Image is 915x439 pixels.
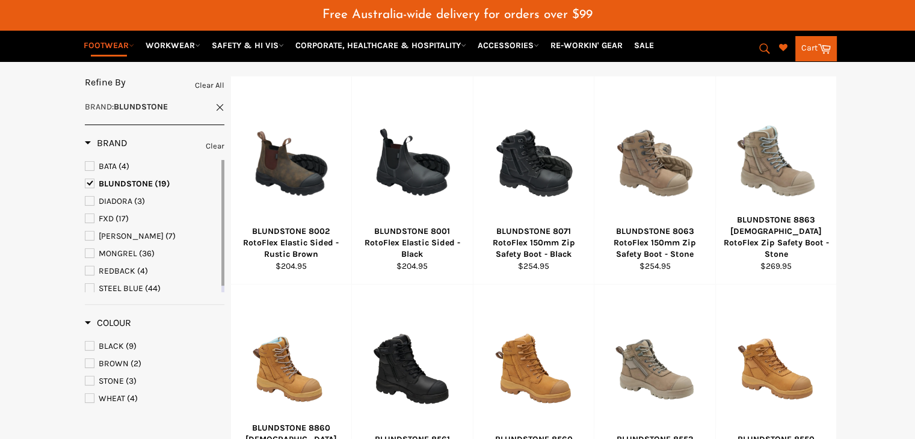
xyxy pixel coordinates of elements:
a: BLUNDSTONE 8001 RotoFlex Elastic Sided - BlackBLUNDSTONE 8001 RotoFlex Elastic Sided - Black$204.95 [351,76,473,284]
span: Refine By [85,76,126,88]
div: BLUNDSTONE 8002 RotoFlex Elastic Sided - Rustic Brown [238,226,344,260]
div: BLUNDSTONE 8071 RotoFlex 150mm Zip Safety Boot - Black [481,226,587,260]
span: (9) [126,341,137,351]
a: BATA [85,160,219,173]
span: Free Australia-wide delivery for orders over $99 [322,8,593,21]
span: (19) [155,179,170,189]
a: WORKWEAR [141,35,205,56]
a: Clear All [195,79,224,92]
a: ACCESSORIES [473,35,544,56]
a: BLUNDSTONE 8863 Ladies RotoFlex Zip Safety Boot - StoneBLUNDSTONE 8863 [DEMOGRAPHIC_DATA] RotoFle... [715,76,837,284]
a: Clear [206,140,224,153]
span: (4) [127,393,138,404]
span: Brand [85,102,112,112]
span: (3) [126,376,137,386]
a: MACK [85,230,219,243]
a: FXD [85,212,219,226]
span: DIADORA [99,196,132,206]
a: BROWN [85,357,224,370]
span: (17) [116,213,129,224]
a: SAFETY & HI VIS [207,35,289,56]
a: STEEL BLUE [85,282,219,295]
span: BROWN [99,358,129,369]
a: BLUNDSTONE 8002 RotoFlex Elastic Sided - Rustic BrownBLUNDSTONE 8002 RotoFlex Elastic Sided - Rus... [230,76,352,284]
a: FOOTWEAR [79,35,139,56]
a: DIADORA [85,195,219,208]
span: : [85,102,168,112]
a: BLUNDSTONE 8063 RotoFlex 150mm Zip Safety Boot - StoneBLUNDSTONE 8063 RotoFlex 150mm Zip Safety B... [594,76,715,284]
span: (4) [119,161,129,171]
span: (7) [165,231,176,241]
span: WHEAT [99,393,125,404]
span: [PERSON_NAME] [99,231,164,241]
a: BLUNDSTONE [85,177,219,191]
a: STONE [85,375,224,388]
div: BLUNDSTONE 8863 [DEMOGRAPHIC_DATA] RotoFlex Zip Safety Boot - Stone [723,214,829,260]
span: (44) [145,283,161,293]
span: (3) [134,196,145,206]
a: REDBACK [85,265,219,278]
span: MONGREL [99,248,137,259]
span: REDBACK [99,266,135,276]
a: MONGREL [85,247,219,260]
span: BATA [99,161,117,171]
a: SALE [629,35,659,56]
span: STONE [99,376,124,386]
span: STEEL BLUE [99,283,143,293]
span: BLUNDSTONE [99,179,153,189]
span: BLACK [99,341,124,351]
strong: BLUNDSTONE [114,102,168,112]
a: BLUNDSTONE 8071 RotoFlex 150mm Zip Safety Boot - BlackBLUNDSTONE 8071 RotoFlex 150mm Zip Safety B... [473,76,594,284]
div: BLUNDSTONE 8063 RotoFlex 150mm Zip Safety Boot - Stone [602,226,708,260]
a: BLACK [85,340,224,353]
a: Cart [795,36,837,61]
span: (4) [137,266,148,276]
span: (2) [131,358,141,369]
a: WHEAT [85,392,224,405]
a: Brand:BLUNDSTONE [85,101,224,112]
a: RE-WORKIN' GEAR [546,35,627,56]
h3: Brand [85,137,128,149]
a: CORPORATE, HEALTHCARE & HOSPITALITY [291,35,471,56]
h3: Colour [85,317,131,329]
div: BLUNDSTONE 8001 RotoFlex Elastic Sided - Black [360,226,466,260]
span: FXD [99,213,114,224]
span: (36) [139,248,155,259]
